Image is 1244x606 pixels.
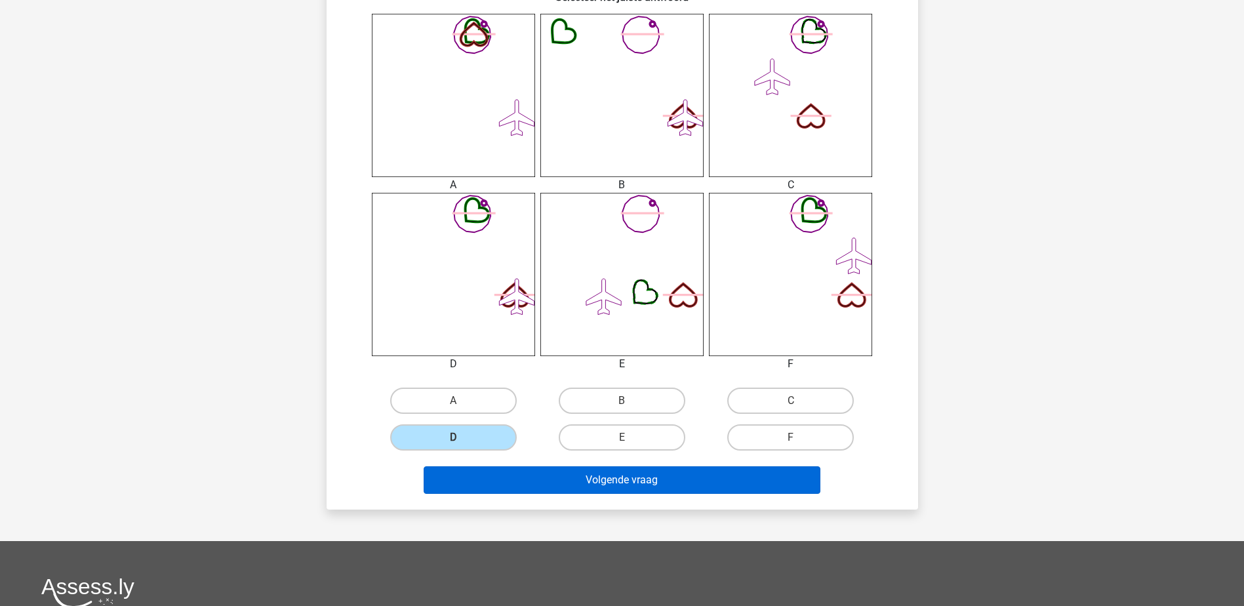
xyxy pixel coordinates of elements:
div: B [531,177,713,193]
label: F [727,424,854,451]
div: F [699,356,882,372]
label: C [727,388,854,414]
label: A [390,388,517,414]
label: D [390,424,517,451]
div: E [531,356,713,372]
button: Volgende vraag [424,466,820,494]
label: E [559,424,685,451]
div: A [362,177,545,193]
div: D [362,356,545,372]
label: B [559,388,685,414]
div: C [699,177,882,193]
